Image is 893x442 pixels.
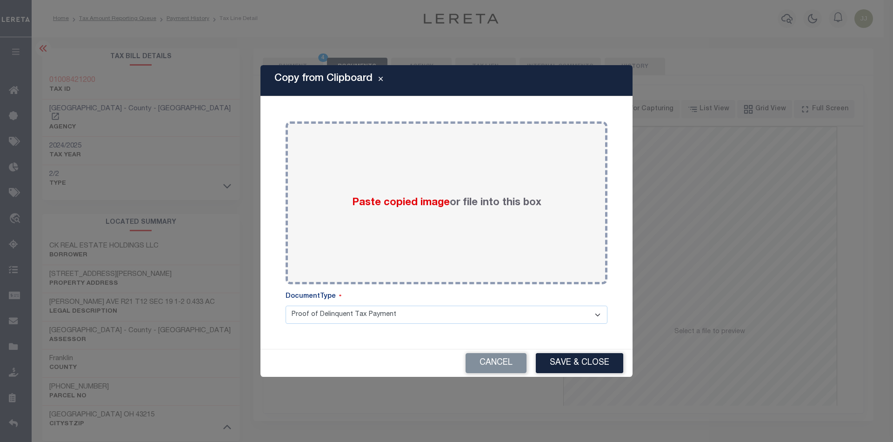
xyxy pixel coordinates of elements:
[352,198,450,208] span: Paste copied image
[352,195,541,211] label: or file into this box
[373,75,389,86] button: Close
[286,292,341,302] label: DocumentType
[274,73,373,85] h5: Copy from Clipboard
[536,353,623,373] button: Save & Close
[466,353,526,373] button: Cancel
